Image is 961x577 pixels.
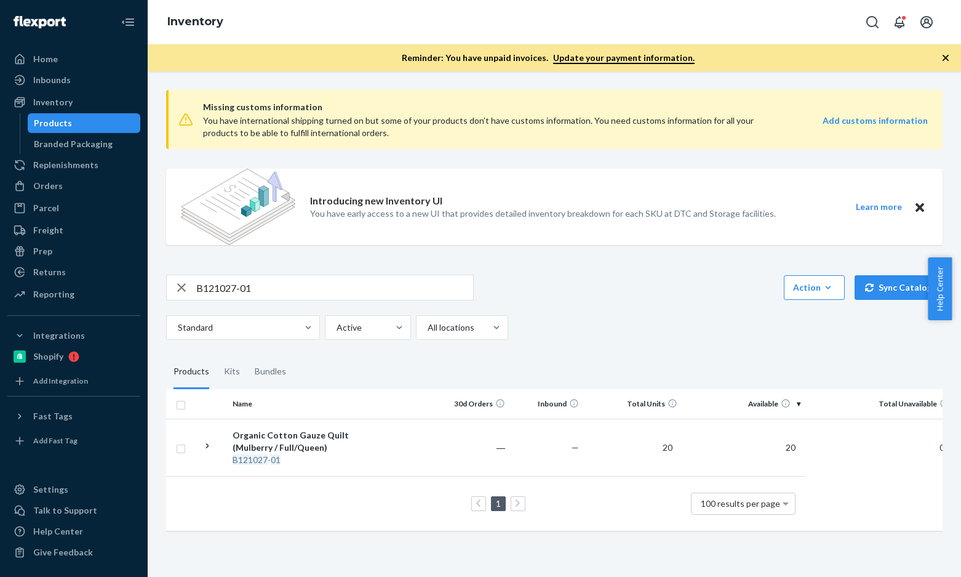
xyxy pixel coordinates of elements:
[233,454,268,465] em: B121027
[682,389,805,419] th: Available
[34,117,72,129] div: Products
[805,389,959,419] th: Total Unavailable
[7,92,140,112] a: Inventory
[848,200,909,215] button: Learn more
[14,16,66,28] img: Flexport logo
[181,169,295,245] img: new-reports-banner-icon.82668bd98b6a51aee86340f2a7b77ae3.png
[167,15,223,28] a: Inventory
[33,525,83,538] div: Help Center
[34,138,113,150] div: Branded Packaging
[33,96,73,108] div: Inventory
[914,10,939,34] button: Open account menu
[7,220,140,240] a: Freight
[196,275,473,300] input: Search inventory by name or sku
[658,442,677,453] span: 20
[7,262,140,282] a: Returns
[493,498,503,509] a: Page 1 is your current page
[823,115,928,126] strong: Add customs information
[310,208,776,220] p: You have early access to a new UI that provides detailed inventory breakdown for each SKU at DTC ...
[310,194,442,208] p: Introducing new Inventory UI
[173,355,209,389] div: Products
[33,435,78,446] div: Add Fast Tag
[33,180,63,192] div: Orders
[224,355,240,389] div: Kits
[203,115,783,139] div: You have international shipping turned on but some of your products don’t have customs informatio...
[883,540,949,571] iframe: Opens a widget where you can chat to one of our agents
[7,347,140,366] a: Shopify
[7,198,140,218] a: Parcel
[912,200,928,215] button: Close
[553,52,695,64] a: Update your payment information.
[33,53,58,65] div: Home
[7,501,140,520] button: Talk to Support
[7,176,140,196] a: Orders
[928,257,952,320] button: Help Center
[572,442,579,453] span: —
[7,480,140,499] a: Settings
[7,406,140,426] button: Fast Tags
[335,321,337,334] input: Active
[33,376,88,386] div: Add Integration
[510,389,584,419] th: Inbound
[33,410,73,422] div: Fast Tags
[7,70,140,90] a: Inbounds
[116,10,140,34] button: Close Navigation
[158,4,233,40] ol: breadcrumbs
[7,522,140,541] a: Help Center
[402,52,695,64] p: Reminder: You have unpaid invoices.
[781,442,800,453] span: 20
[823,115,928,139] a: Add customs information
[584,389,682,419] th: Total Units
[28,113,141,133] a: Products
[28,134,141,154] a: Branded Packaging
[33,504,97,517] div: Talk to Support
[33,74,71,86] div: Inbounds
[701,498,780,509] span: 100 results per page
[436,419,510,476] td: ―
[436,389,510,419] th: 30d Orders
[935,442,949,453] span: 0
[7,431,140,451] a: Add Fast Tag
[33,266,66,278] div: Returns
[33,546,93,559] div: Give Feedback
[33,288,74,301] div: Reporting
[233,454,361,466] div: -
[233,429,361,454] div: Organic Cotton Gauze Quilt (Mulberry / Full/Queen)
[255,355,286,389] div: Bundles
[33,329,85,342] div: Integrations
[793,281,835,294] div: Action
[7,155,140,175] a: Replenishments
[33,224,63,236] div: Freight
[203,100,928,115] span: Missing customs information
[228,389,366,419] th: Name
[7,241,140,261] a: Prep
[784,275,845,300] button: Action
[7,49,140,69] a: Home
[7,371,140,391] a: Add Integration
[33,483,68,496] div: Settings
[177,321,178,334] input: Standard
[426,321,428,334] input: All locations
[33,245,52,257] div: Prep
[855,275,943,300] button: Sync Catalog
[7,326,140,345] button: Integrations
[887,10,912,34] button: Open notifications
[7,543,140,562] button: Give Feedback
[33,202,59,214] div: Parcel
[33,159,98,171] div: Replenishments
[7,284,140,304] a: Reporting
[271,454,281,465] em: 01
[860,10,885,34] button: Open Search Box
[33,350,63,363] div: Shopify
